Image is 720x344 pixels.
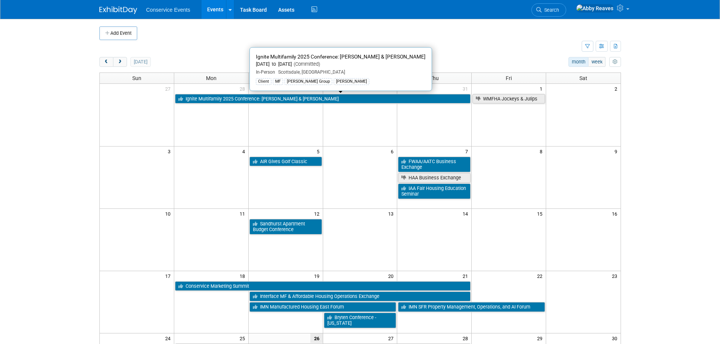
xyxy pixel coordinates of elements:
button: Add Event [99,26,137,40]
a: Sandhurst Apartment Budget Conference [249,219,322,234]
a: FWAA/AATC Business Exchange [398,157,471,172]
span: 6 [390,147,397,156]
span: 12 [313,209,323,218]
span: (Committed) [292,61,320,67]
a: IMN Manufactured Housing East Forum [249,302,396,312]
span: 11 [239,209,248,218]
img: ExhibitDay [99,6,137,14]
span: 4 [242,147,248,156]
span: 28 [462,333,471,343]
button: myCustomButton [609,57,621,67]
a: AIR Gives Golf Classic [249,157,322,167]
button: [DATE] [130,57,150,67]
span: Sat [579,75,587,81]
span: 23 [611,271,621,281]
span: 27 [387,333,397,343]
div: [DATE] to [DATE] [256,61,426,68]
div: [PERSON_NAME] [334,78,369,85]
div: MF [273,78,283,85]
button: month [568,57,588,67]
a: Conservice Marketing Summit [175,281,471,291]
span: 31 [462,84,471,93]
span: 13 [387,209,397,218]
span: 26 [310,333,323,343]
span: 29 [536,333,546,343]
span: Search [542,7,559,13]
span: 9 [614,147,621,156]
span: 5 [316,147,323,156]
img: Abby Reaves [576,4,614,12]
span: 2 [614,84,621,93]
span: 17 [164,271,174,281]
span: Scottsdale, [GEOGRAPHIC_DATA] [275,69,345,75]
a: Search [531,3,566,17]
span: In-Person [256,69,275,75]
div: Client [256,78,271,85]
span: 21 [462,271,471,281]
span: 15 [536,209,546,218]
a: Bryten Conference - [US_STATE] [324,313,396,328]
span: 20 [387,271,397,281]
span: Conservice Events [146,7,190,13]
span: 27 [164,84,174,93]
a: Ignite Multifamily 2025 Conference: [PERSON_NAME] & [PERSON_NAME] [175,94,471,104]
a: WMFHA Jockeys & Julips [472,94,545,104]
span: 3 [167,147,174,156]
span: 7 [465,147,471,156]
span: 18 [239,271,248,281]
span: 19 [313,271,323,281]
span: 30 [611,333,621,343]
span: Thu [430,75,439,81]
span: 24 [164,333,174,343]
a: Interface MF & Affordable Housing Operations Exchange [249,292,471,301]
span: Sun [132,75,141,81]
span: 8 [539,147,546,156]
span: Mon [206,75,217,81]
span: Ignite Multifamily 2025 Conference: [PERSON_NAME] & [PERSON_NAME] [256,54,426,60]
a: IAA Fair Housing Education Seminar [398,184,471,199]
button: week [588,57,605,67]
span: 22 [536,271,546,281]
span: 10 [164,209,174,218]
div: [PERSON_NAME] Group [285,78,332,85]
button: next [113,57,127,67]
button: prev [99,57,113,67]
span: 16 [611,209,621,218]
span: 25 [239,333,248,343]
i: Personalize Calendar [613,60,618,65]
span: 28 [239,84,248,93]
span: Fri [506,75,512,81]
span: 1 [539,84,546,93]
a: IMN SFR Property Management, Operations, and AI Forum [398,302,545,312]
a: HAA Business Exchange [398,173,471,183]
span: 14 [462,209,471,218]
